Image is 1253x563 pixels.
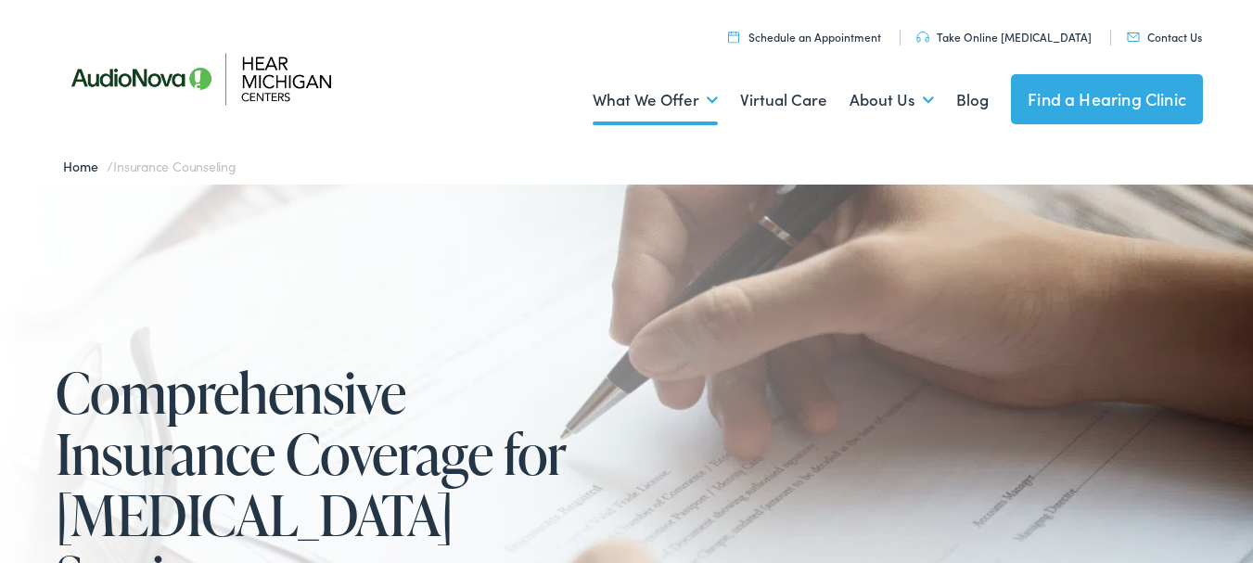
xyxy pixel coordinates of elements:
a: Virtual Care [740,66,827,134]
a: Take Online [MEDICAL_DATA] [916,29,1092,45]
a: Schedule an Appointment [728,29,881,45]
img: utility icon [916,32,929,43]
a: About Us [850,66,934,134]
a: Blog [956,66,989,134]
a: What We Offer [593,66,718,134]
a: Find a Hearing Clinic [1011,74,1203,124]
img: utility icon [728,31,739,43]
img: utility icon [1127,32,1140,42]
a: Contact Us [1127,29,1202,45]
span: / [63,157,237,175]
span: Insurance Counseling [113,157,237,175]
a: Home [63,157,107,175]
